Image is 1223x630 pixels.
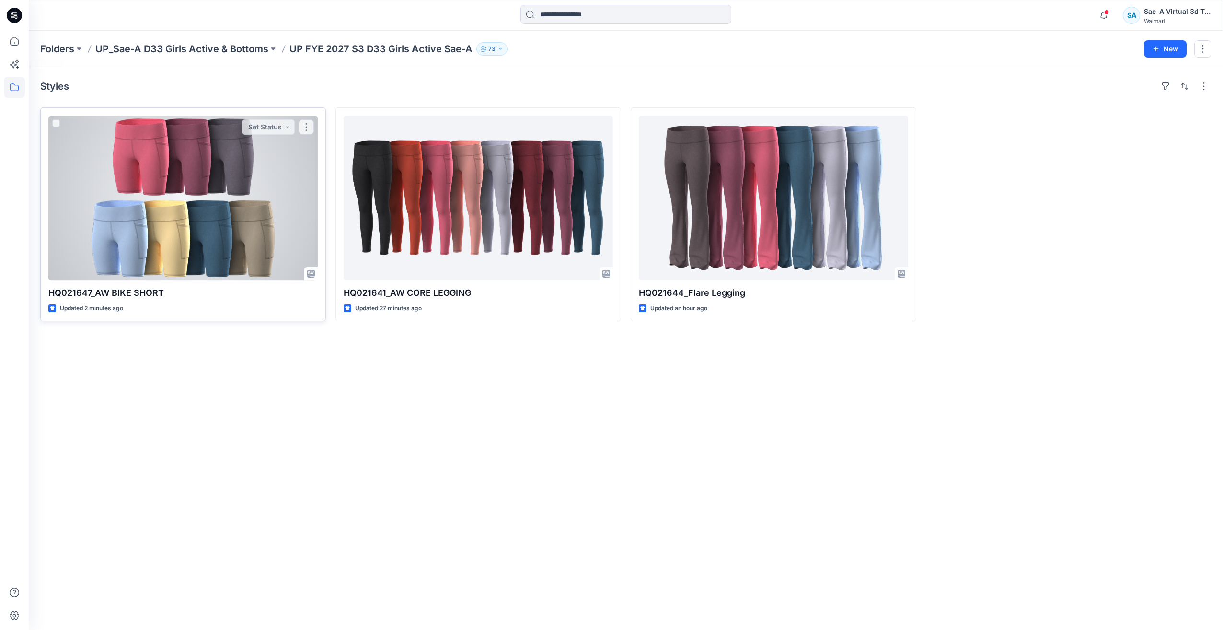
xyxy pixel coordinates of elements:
a: Folders [40,42,74,56]
p: HQ021647_AW BIKE SHORT [48,286,318,300]
a: HQ021647_AW BIKE SHORT [48,116,318,280]
button: New [1144,40,1187,58]
div: Sae-A Virtual 3d Team [1144,6,1211,17]
p: Updated 2 minutes ago [60,303,123,314]
a: HQ021644_Flare Legging [639,116,908,280]
h4: Styles [40,81,69,92]
p: 73 [488,44,496,54]
a: UP_Sae-A D33 Girls Active & Bottoms [95,42,268,56]
p: Updated an hour ago [650,303,707,314]
p: Updated 27 minutes ago [355,303,422,314]
div: Walmart [1144,17,1211,24]
a: HQ021641_AW CORE LEGGING [344,116,613,280]
p: UP FYE 2027 S3 D33 Girls Active Sae-A [289,42,473,56]
div: SA [1123,7,1140,24]
button: 73 [476,42,508,56]
p: HQ021641_AW CORE LEGGING [344,286,613,300]
p: HQ021644_Flare Legging [639,286,908,300]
